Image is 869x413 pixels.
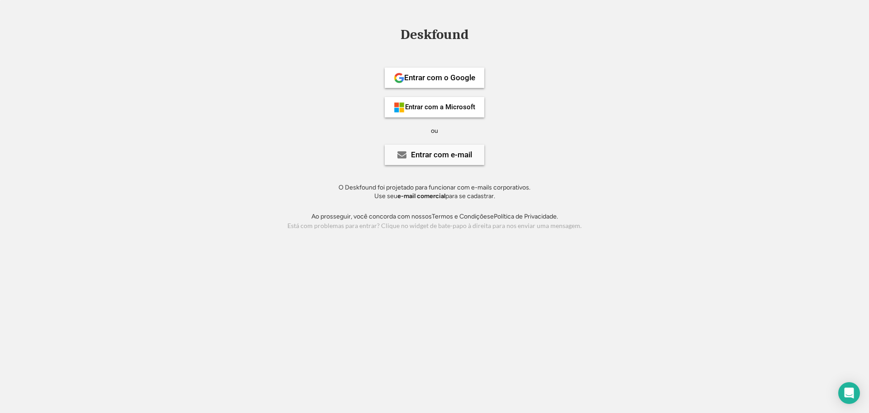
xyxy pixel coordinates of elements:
font: O Deskfound foi projetado para funcionar com e-mails corporativos. Use seu [339,184,532,200]
div: Open Intercom Messenger [838,382,860,404]
font: Deskfound [401,26,469,43]
font: e-mail comercial [397,192,445,200]
font: e [490,213,494,220]
img: 1024px-Google__G__Logo.svg.png [394,73,405,83]
font: ou [431,127,438,135]
img: ms-symbollockup_mssymbol_19.png [394,102,405,113]
font: para se cadastrar. [445,192,495,200]
a: Termos e Condições [432,213,490,220]
font: Entrar com o Google [404,73,475,82]
font: Entrar com e-mail [411,150,472,159]
font: Ao prosseguir, você concorda com nossos [311,213,432,220]
a: Política de Privacidade. [494,213,558,220]
font: Está com problemas para entrar? Clique no widget de bate-papo à direita para nos enviar uma mensa... [287,222,582,229]
font: Entrar com a Microsoft [405,103,475,111]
